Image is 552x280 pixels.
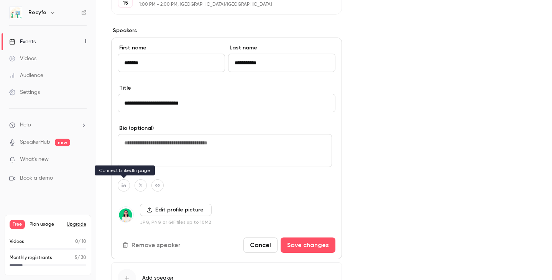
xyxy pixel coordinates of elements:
label: Bio (optional) [118,124,335,132]
span: What's new [20,156,49,164]
img: Recyfe [10,7,22,19]
p: 1:00 PM - 2:00 PM, [GEOGRAPHIC_DATA]/[GEOGRAPHIC_DATA] [139,2,301,8]
p: / 10 [75,238,86,245]
p: / 30 [75,254,86,261]
span: Help [20,121,31,129]
p: Monthly registrants [10,254,52,261]
button: Remove speaker [118,237,187,253]
h6: Recyfe [28,9,46,16]
div: Settings [9,88,40,96]
span: Book a demo [20,174,53,182]
button: Cancel [243,237,278,253]
button: Save changes [281,237,335,253]
div: Audience [9,72,43,79]
label: Edit profile picture [140,204,212,216]
div: Events [9,38,36,46]
span: Free [10,220,25,229]
label: Last name [228,44,335,52]
a: SpeakerHub [20,138,50,146]
span: 5 [75,255,77,260]
label: Title [118,84,335,92]
button: Upgrade [67,221,86,228]
span: Plan usage [30,221,62,228]
label: Speakers [111,27,342,34]
li: help-dropdown-opener [9,121,87,129]
div: Videos [9,55,36,62]
span: 0 [75,239,78,244]
p: Videos [10,238,24,245]
span: new [55,139,70,146]
p: JPG, PNG or GIF files up to 10MB [140,219,212,225]
label: First name [118,44,225,52]
img: Pauline Katchavenda [118,207,133,222]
